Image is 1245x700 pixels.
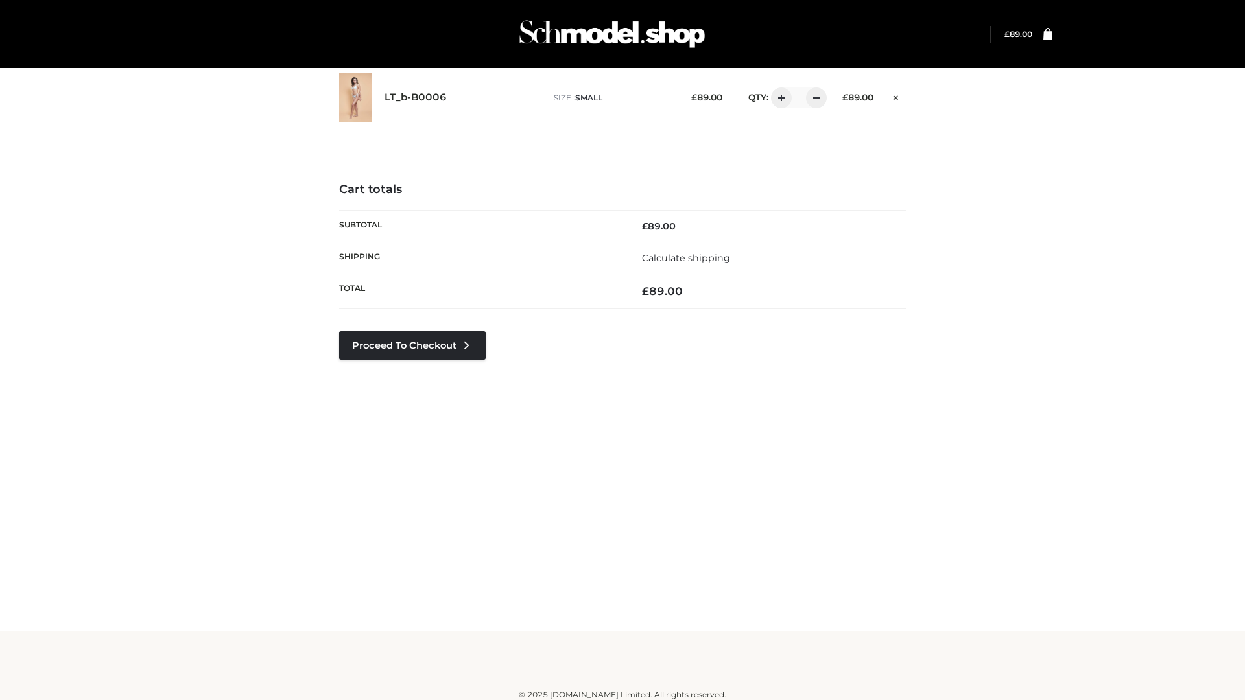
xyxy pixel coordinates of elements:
h4: Cart totals [339,183,906,197]
th: Subtotal [339,210,622,242]
bdi: 89.00 [842,92,873,102]
a: LT_b-B0006 [385,91,447,104]
p: size : [554,92,671,104]
a: Remove this item [886,87,906,104]
span: £ [642,285,649,297]
span: £ [691,92,697,102]
a: £89.00 [1004,29,1032,39]
th: Total [339,274,622,309]
th: Shipping [339,242,622,274]
span: £ [1004,29,1010,39]
span: £ [842,92,848,102]
a: Calculate shipping [642,252,730,264]
a: Proceed to Checkout [339,331,486,360]
span: £ [642,220,648,232]
span: SMALL [575,93,602,102]
bdi: 89.00 [642,285,683,297]
div: QTY: [735,87,822,108]
bdi: 89.00 [691,92,722,102]
bdi: 89.00 [1004,29,1032,39]
bdi: 89.00 [642,220,676,232]
img: Schmodel Admin 964 [515,8,709,60]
